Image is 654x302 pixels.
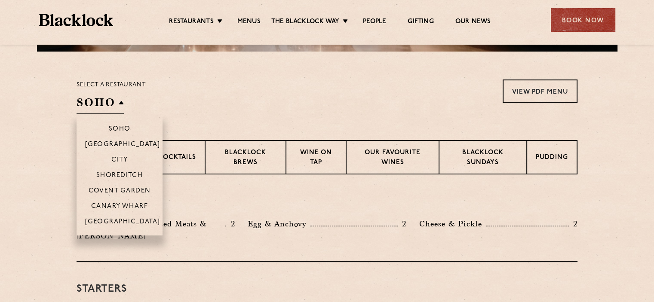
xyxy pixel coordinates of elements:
p: Soho [109,125,131,134]
p: Pudding [536,153,568,164]
a: View PDF Menu [503,79,577,103]
p: City [111,156,128,165]
h3: Starters [77,284,577,295]
p: 2 [569,218,577,229]
p: Cocktails [158,153,196,164]
a: Restaurants [169,18,214,27]
p: Our favourite wines [355,148,430,168]
p: 2 [398,218,406,229]
p: Covent Garden [89,187,151,196]
h3: Pre Chop Bites [77,196,577,207]
p: Egg & Anchovy [248,218,310,230]
p: [GEOGRAPHIC_DATA] [85,218,160,227]
p: 2 [226,218,235,229]
h2: SOHO [77,95,124,114]
a: People [363,18,386,27]
p: Cheese & Pickle [419,218,486,230]
a: Menus [237,18,261,27]
p: Wine on Tap [295,148,337,168]
p: Blacklock Brews [214,148,277,168]
a: The Blacklock Way [271,18,339,27]
p: Canary Wharf [91,203,148,211]
img: BL_Textured_Logo-footer-cropped.svg [39,14,114,26]
a: Our News [455,18,491,27]
p: [GEOGRAPHIC_DATA] [85,141,160,149]
p: Shoreditch [96,172,143,180]
p: Blacklock Sundays [448,148,518,168]
p: Select a restaurant [77,79,146,91]
a: Gifting [408,18,433,27]
div: Book Now [551,8,615,32]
